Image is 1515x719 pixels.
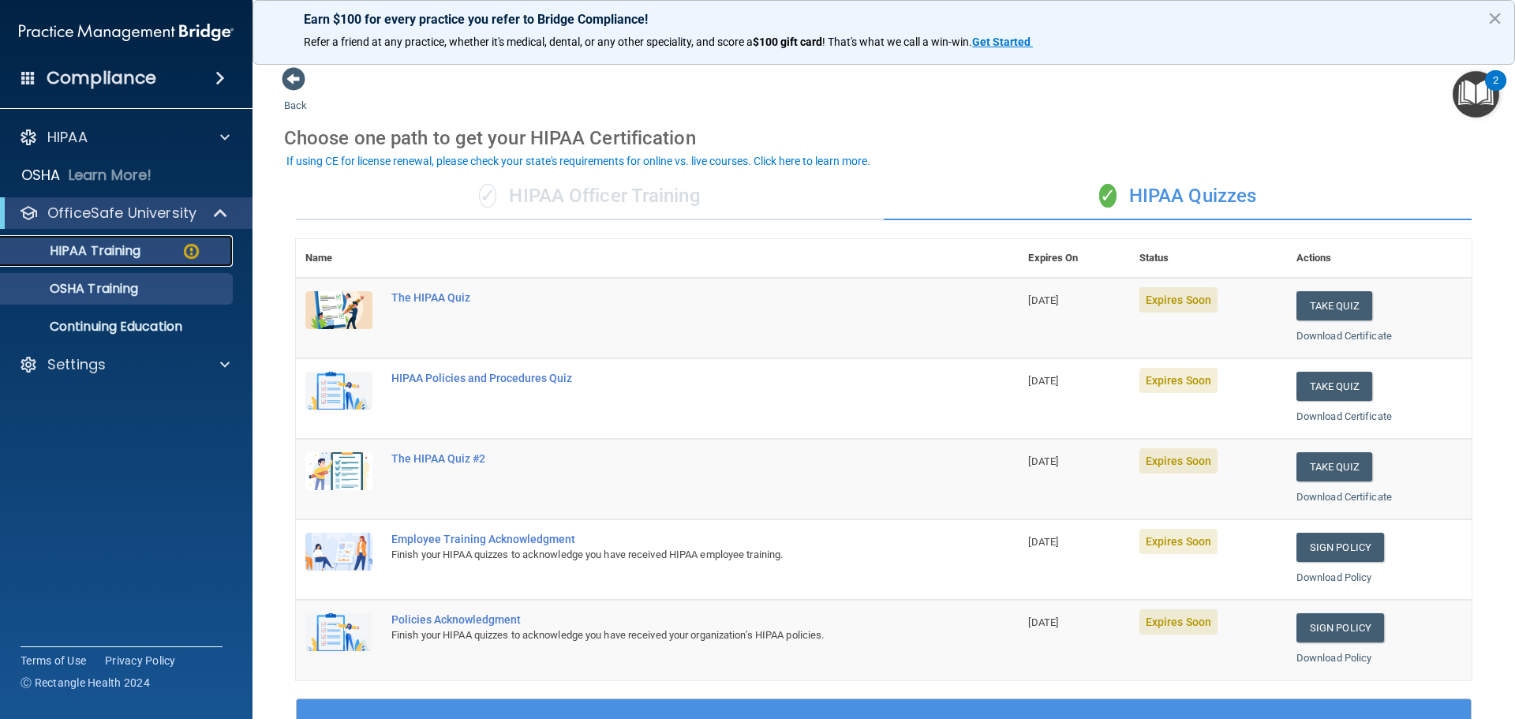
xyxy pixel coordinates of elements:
[1453,71,1499,118] button: Open Resource Center, 2 new notifications
[10,281,138,297] p: OSHA Training
[19,204,229,223] a: OfficeSafe University
[391,291,940,304] div: The HIPAA Quiz
[284,81,307,111] a: Back
[391,452,940,465] div: The HIPAA Quiz #2
[19,17,234,48] img: PMB logo
[1296,571,1372,583] a: Download Policy
[47,355,106,374] p: Settings
[69,166,152,185] p: Learn More!
[19,128,230,147] a: HIPAA
[47,67,156,89] h4: Compliance
[1019,239,1129,278] th: Expires On
[296,239,382,278] th: Name
[286,155,870,167] div: If using CE for license renewal, please check your state's requirements for online vs. live cours...
[972,36,1033,48] a: Get Started
[1296,330,1392,342] a: Download Certificate
[1296,491,1392,503] a: Download Certificate
[1296,533,1384,562] a: Sign Policy
[1296,410,1392,422] a: Download Certificate
[47,204,196,223] p: OfficeSafe University
[1028,455,1058,467] span: [DATE]
[1296,291,1372,320] button: Take Quiz
[284,153,873,169] button: If using CE for license renewal, please check your state's requirements for online vs. live cours...
[1287,239,1472,278] th: Actions
[1139,368,1218,393] span: Expires Soon
[972,36,1031,48] strong: Get Started
[304,12,1464,27] p: Earn $100 for every practice you refer to Bridge Compliance!
[304,36,753,48] span: Refer a friend at any practice, whether it's medical, dental, or any other speciality, and score a
[822,36,972,48] span: ! That's what we call a win-win.
[1130,239,1287,278] th: Status
[284,115,1483,161] div: Choose one path to get your HIPAA Certification
[479,184,496,208] span: ✓
[21,166,61,185] p: OSHA
[391,613,940,626] div: Policies Acknowledgment
[391,533,940,545] div: Employee Training Acknowledgment
[1296,652,1372,664] a: Download Policy
[1028,375,1058,387] span: [DATE]
[296,173,884,220] div: HIPAA Officer Training
[1139,287,1218,313] span: Expires Soon
[10,243,140,259] p: HIPAA Training
[391,626,940,645] div: Finish your HIPAA quizzes to acknowledge you have received your organization’s HIPAA policies.
[1028,536,1058,548] span: [DATE]
[1139,448,1218,474] span: Expires Soon
[1296,613,1384,642] a: Sign Policy
[181,242,201,261] img: warning-circle.0cc9ac19.png
[1487,6,1502,31] button: Close
[21,675,150,691] span: Ⓒ Rectangle Health 2024
[391,545,940,564] div: Finish your HIPAA quizzes to acknowledge you have received HIPAA employee training.
[1296,452,1372,481] button: Take Quiz
[47,128,88,147] p: HIPAA
[391,372,940,384] div: HIPAA Policies and Procedures Quiz
[884,173,1472,220] div: HIPAA Quizzes
[1139,529,1218,554] span: Expires Soon
[105,653,176,668] a: Privacy Policy
[1099,184,1117,208] span: ✓
[1139,609,1218,635] span: Expires Soon
[1028,616,1058,628] span: [DATE]
[1493,81,1498,101] div: 2
[1296,372,1372,401] button: Take Quiz
[21,653,86,668] a: Terms of Use
[19,355,230,374] a: Settings
[10,319,226,335] p: Continuing Education
[1028,294,1058,306] span: [DATE]
[753,36,822,48] strong: $100 gift card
